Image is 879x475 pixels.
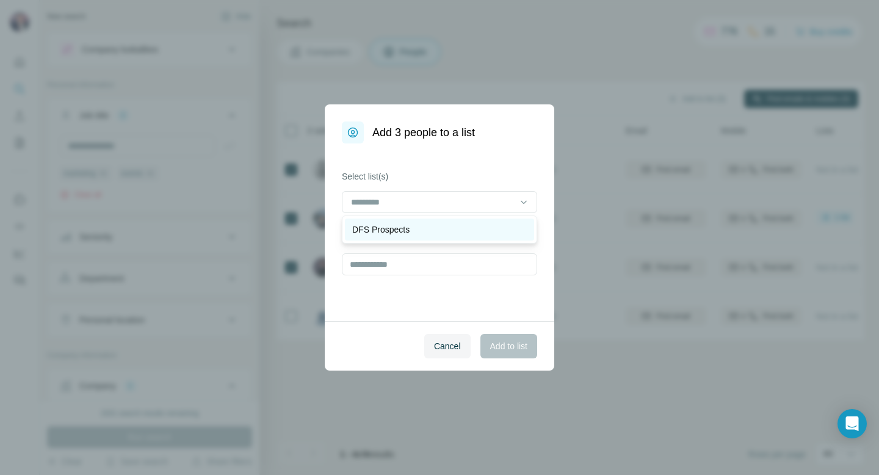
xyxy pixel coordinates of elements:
[434,340,461,352] span: Cancel
[837,409,867,438] div: Open Intercom Messenger
[342,170,537,183] label: Select list(s)
[372,124,475,141] h1: Add 3 people to a list
[424,334,471,358] button: Cancel
[352,223,410,236] p: DFS Prospects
